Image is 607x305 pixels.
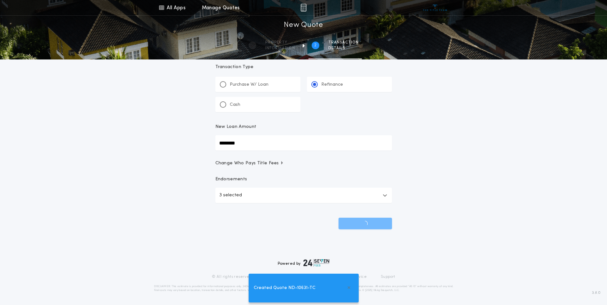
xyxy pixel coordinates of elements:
button: Change Who Pays Title Fees [215,160,392,167]
p: Refinance [321,82,343,88]
p: 3 selected [219,192,242,199]
img: img [300,4,307,12]
img: vs-icon [423,4,447,11]
span: Property [265,40,295,45]
p: Purchase W/ Loan [230,82,268,88]
h2: 2 [314,43,316,48]
span: Transaction [328,40,359,45]
p: Endorsements [215,176,392,183]
div: Powered by [278,259,330,267]
p: New Loan Amount [215,124,257,130]
span: Change Who Pays Title Fees [215,160,284,167]
h1: New Quote [284,20,323,30]
img: logo [303,259,330,267]
span: details [328,46,359,51]
p: Cash [230,102,240,108]
input: New Loan Amount [215,135,392,151]
p: Transaction Type [215,64,392,70]
button: 3 selected [215,188,392,203]
span: Created Quote ND-10631-TC [254,285,315,292]
span: information [265,46,295,51]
